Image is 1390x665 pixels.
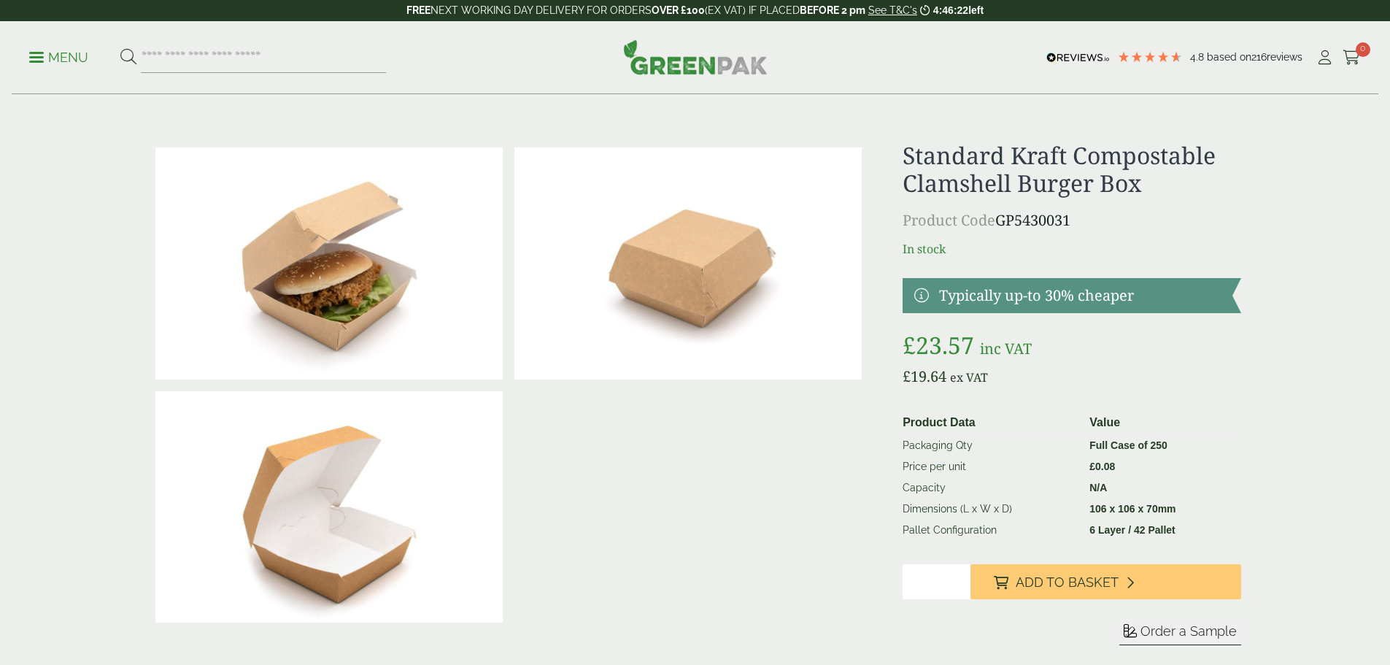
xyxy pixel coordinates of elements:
[514,147,862,380] img: Standard Kraft Clamshell Burger Box Closed
[800,4,865,16] strong: BEFORE 2 pm
[903,210,995,230] span: Product Code
[155,391,503,623] img: Standard Kraft Clamshell Burger Box Open
[933,4,968,16] span: 4:46:22
[1089,461,1095,472] span: £
[903,366,946,386] bdi: 19.64
[897,411,1084,435] th: Product Data
[897,520,1084,541] td: Pallet Configuration
[903,210,1240,231] p: GP5430031
[1343,47,1361,69] a: 0
[1089,439,1167,451] strong: Full Case of 250
[406,4,430,16] strong: FREE
[1140,623,1237,639] span: Order a Sample
[652,4,705,16] strong: OVER £100
[1207,51,1251,63] span: Based on
[1016,574,1119,591] span: Add to Basket
[1046,53,1110,63] img: REVIEWS.io
[897,434,1084,456] td: Packaging Qty
[1190,51,1207,63] span: 4.8
[897,499,1084,520] td: Dimensions (L x W x D)
[29,49,88,66] p: Menu
[903,142,1240,198] h1: Standard Kraft Compostable Clamshell Burger Box
[1117,50,1183,64] div: 4.79 Stars
[155,147,503,380] img: Standard Kraft Clamshell Burger Box With Chicken Burger
[968,4,984,16] span: left
[897,477,1084,499] td: Capacity
[1089,482,1107,493] strong: N/A
[623,39,768,74] img: GreenPak Supplies
[1251,51,1267,63] span: 216
[868,4,917,16] a: See T&C's
[903,329,916,361] span: £
[970,564,1241,599] button: Add to Basket
[903,366,911,386] span: £
[1084,411,1235,435] th: Value
[1089,461,1115,472] bdi: 0.08
[950,369,988,385] span: ex VAT
[1356,42,1370,57] span: 0
[1089,503,1175,515] strong: 106 x 106 x 70mm
[1316,50,1334,65] i: My Account
[1089,524,1175,536] strong: 6 Layer / 42 Pallet
[1343,50,1361,65] i: Cart
[903,240,1240,258] p: In stock
[980,339,1032,358] span: inc VAT
[1267,51,1302,63] span: reviews
[29,49,88,64] a: Menu
[1119,623,1241,645] button: Order a Sample
[897,456,1084,477] td: Price per unit
[903,329,974,361] bdi: 23.57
